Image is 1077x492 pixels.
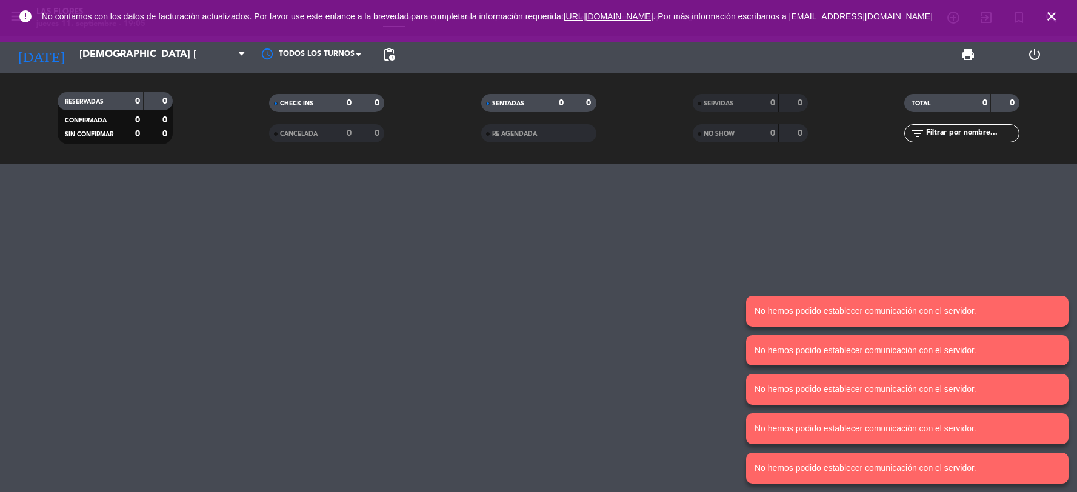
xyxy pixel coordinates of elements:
[982,99,987,107] strong: 0
[9,41,73,68] i: [DATE]
[135,130,140,138] strong: 0
[492,131,537,137] span: RE AGENDADA
[770,129,775,138] strong: 0
[586,99,593,107] strong: 0
[375,129,382,138] strong: 0
[375,99,382,107] strong: 0
[1001,36,1068,73] div: LOG OUT
[912,101,930,107] span: TOTAL
[1010,99,1017,107] strong: 0
[18,9,33,24] i: error
[347,99,352,107] strong: 0
[65,99,104,105] span: RESERVADAS
[42,12,933,21] span: No contamos con los datos de facturación actualizados. Por favor use este enlance a la brevedad p...
[746,374,1069,405] notyf-toast: No hemos podido establecer comunicación con el servidor.
[1044,9,1059,24] i: close
[382,47,396,62] span: pending_actions
[280,101,313,107] span: CHECK INS
[113,47,127,62] i: arrow_drop_down
[559,99,564,107] strong: 0
[746,296,1069,327] notyf-toast: No hemos podido establecer comunicación con el servidor.
[492,101,524,107] span: SENTADAS
[162,97,170,105] strong: 0
[770,99,775,107] strong: 0
[704,131,735,137] span: NO SHOW
[746,453,1069,484] notyf-toast: No hemos podido establecer comunicación con el servidor.
[135,97,140,105] strong: 0
[1027,47,1042,62] i: power_settings_new
[746,413,1069,444] notyf-toast: No hemos podido establecer comunicación con el servidor.
[925,127,1019,140] input: Filtrar por nombre...
[910,126,925,141] i: filter_list
[65,131,113,138] span: SIN CONFIRMAR
[162,116,170,124] strong: 0
[746,335,1069,366] notyf-toast: No hemos podido establecer comunicación con el servidor.
[347,129,352,138] strong: 0
[135,116,140,124] strong: 0
[798,129,805,138] strong: 0
[704,101,733,107] span: SERVIDAS
[961,47,975,62] span: print
[798,99,805,107] strong: 0
[653,12,933,21] a: . Por más información escríbanos a [EMAIL_ADDRESS][DOMAIN_NAME]
[280,131,318,137] span: CANCELADA
[65,118,107,124] span: CONFIRMADA
[162,130,170,138] strong: 0
[564,12,653,21] a: [URL][DOMAIN_NAME]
